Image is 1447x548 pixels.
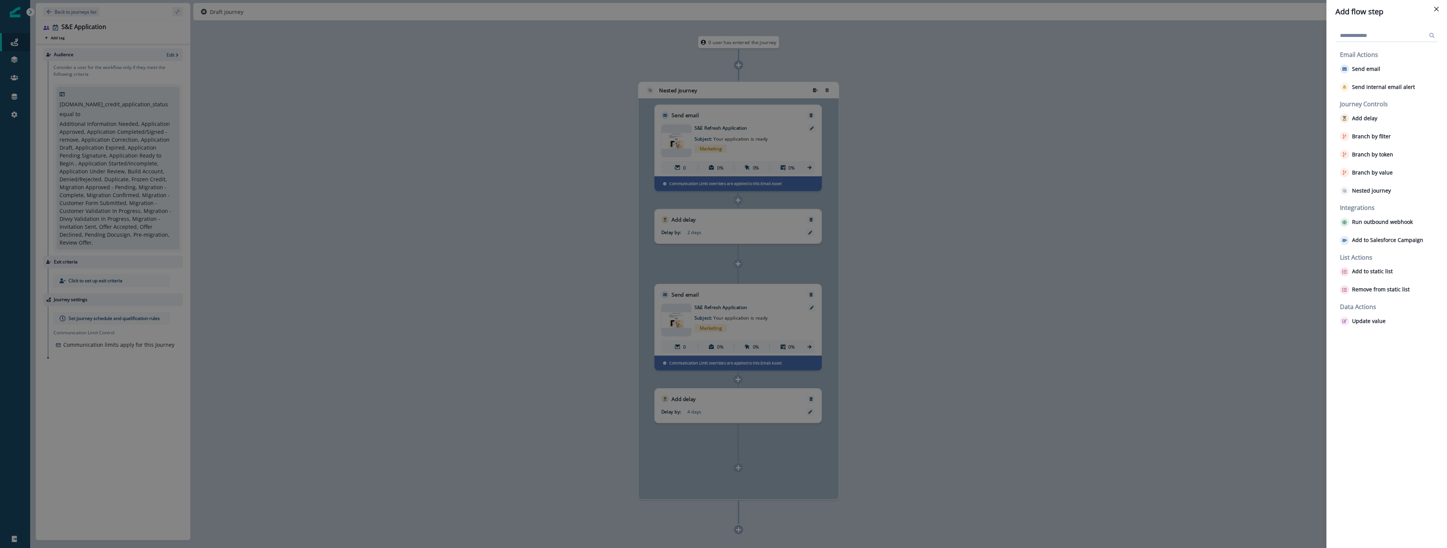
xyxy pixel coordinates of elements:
[1340,236,1423,245] button: Add to Salesforce Campaign
[1352,268,1393,275] p: Add to static list
[1340,317,1386,326] button: Update value
[1352,237,1423,243] p: Add to Salesforce Campaign
[1352,84,1415,90] p: Send internal email alert
[1352,152,1393,158] p: Branch by token
[1340,83,1415,92] button: Send internal email alert
[1352,188,1391,194] p: Nested journey
[1352,219,1413,225] p: Run outbound webhook
[1352,66,1380,72] p: Send email
[1335,6,1438,17] div: Add flow step
[1340,285,1410,294] button: Remove from static list
[1340,150,1393,159] button: Branch by token
[1340,168,1393,177] button: Branch by value
[1340,186,1391,195] button: Nested journey
[1430,3,1442,15] button: Close
[1340,267,1393,276] button: Add to static list
[1340,204,1438,211] h2: Integrations
[1340,132,1391,141] button: Branch by filter
[1340,51,1438,58] h2: Email Actions
[1352,318,1386,325] p: Update value
[1352,115,1377,122] p: Add delay
[1340,303,1438,311] h2: Data Actions
[1340,64,1380,73] button: Send email
[1340,254,1438,261] h2: List Actions
[1352,170,1393,176] p: Branch by value
[1340,114,1377,123] button: Add delay
[1352,286,1410,293] p: Remove from static list
[1352,133,1391,140] p: Branch by filter
[1340,101,1438,108] h2: Journey Controls
[1340,218,1413,227] button: Run outbound webhook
